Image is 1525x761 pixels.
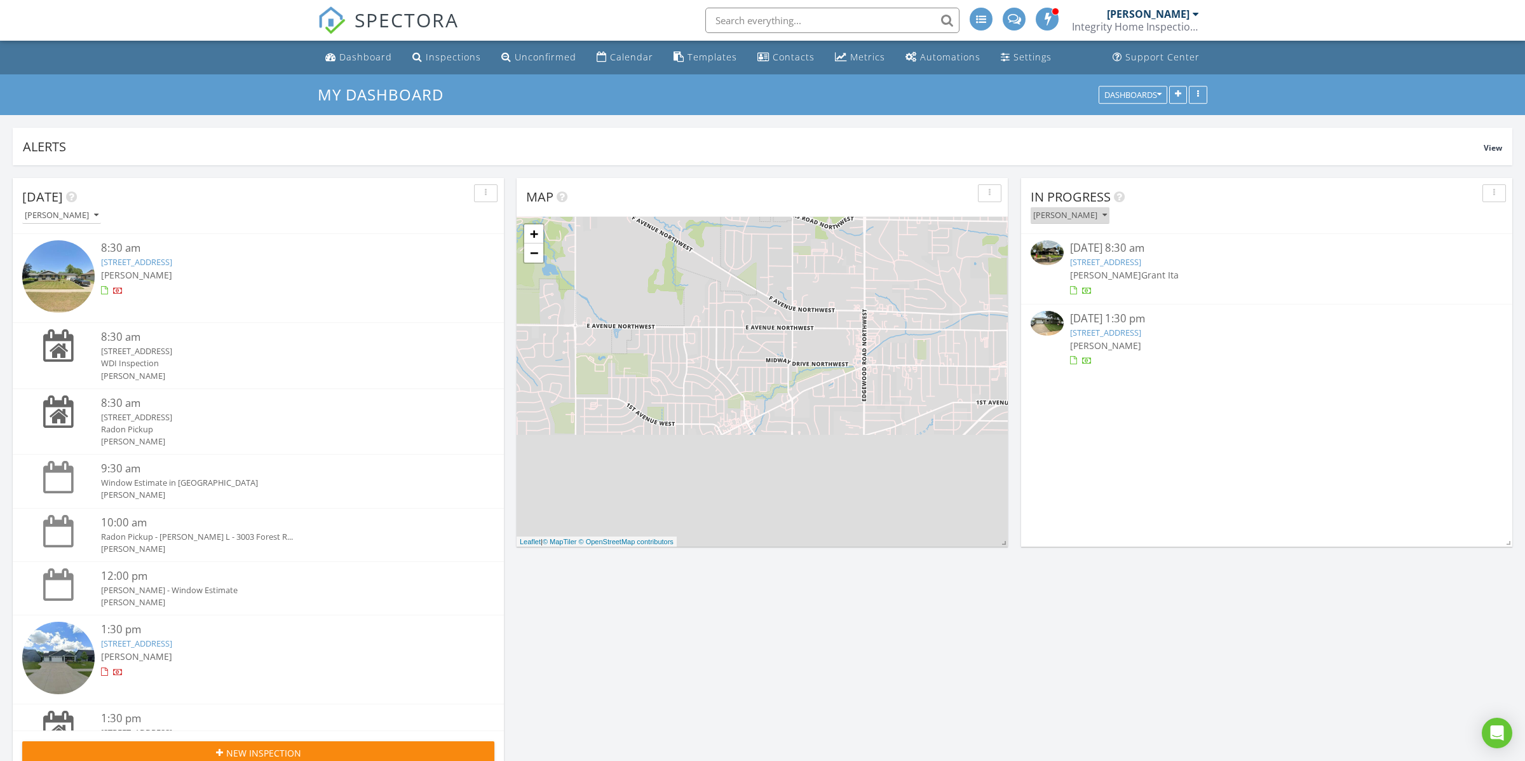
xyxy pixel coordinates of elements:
[22,622,95,694] img: streetview
[22,240,494,316] a: 8:30 am [STREET_ADDRESS] [PERSON_NAME]
[318,17,459,44] a: SPECTORA
[22,240,95,313] img: streetview
[101,531,455,543] div: Radon Pickup - [PERSON_NAME] L - 3003 Forest R...
[101,711,455,727] div: 1:30 pm
[773,51,815,63] div: Contacts
[996,46,1057,69] a: Settings
[1070,256,1141,268] a: [STREET_ADDRESS]
[1031,188,1111,205] span: In Progress
[101,515,455,531] div: 10:00 am
[579,538,674,545] a: © OpenStreetMap contributors
[101,477,455,489] div: Window Estimate in [GEOGRAPHIC_DATA]
[688,51,737,63] div: Templates
[226,746,301,760] span: New Inspection
[355,6,459,33] span: SPECTORA
[101,370,455,382] div: [PERSON_NAME]
[101,240,455,256] div: 8:30 am
[101,461,455,477] div: 9:30 am
[25,211,98,220] div: [PERSON_NAME]
[1482,718,1512,748] div: Open Intercom Messenger
[1033,211,1107,220] div: [PERSON_NAME]
[318,6,346,34] img: The Best Home Inspection Software - Spectora
[900,46,986,69] a: Automations (Advanced)
[426,51,481,63] div: Inspections
[22,395,494,448] a: 8:30 am [STREET_ADDRESS] Radon Pickup [PERSON_NAME]
[318,84,454,105] a: My Dashboard
[1013,51,1052,63] div: Settings
[101,596,455,608] div: [PERSON_NAME]
[1070,269,1141,281] span: [PERSON_NAME]
[1108,46,1205,69] a: Support Center
[339,51,392,63] div: Dashboard
[1031,240,1064,265] img: 9309650%2Fcover_photos%2FOnsjO7Fbb4UN5oAHVgSS%2Fsmall.jpg
[1031,311,1064,336] img: 9333626%2Fcover_photos%2Faui8WKR1aXwaKsO2rHhN%2Fsmall.9333626-1756321276193
[101,269,172,281] span: [PERSON_NAME]
[22,329,494,382] a: 8:30 am [STREET_ADDRESS] WDI Inspection [PERSON_NAME]
[101,638,172,649] a: [STREET_ADDRESS]
[592,46,658,69] a: Calendar
[23,138,1484,155] div: Alerts
[610,51,653,63] div: Calendar
[1141,269,1179,281] span: Grant Ita
[668,46,742,69] a: Templates
[101,650,172,662] span: [PERSON_NAME]
[1125,51,1200,63] div: Support Center
[830,46,890,69] a: Metrics
[101,329,455,345] div: 8:30 am
[22,188,63,205] span: [DATE]
[1484,142,1502,153] span: View
[101,435,455,448] div: [PERSON_NAME]
[101,256,172,268] a: [STREET_ADDRESS]
[101,584,455,596] div: [PERSON_NAME] - Window Estimate
[920,51,980,63] div: Automations
[705,8,959,33] input: Search everything...
[101,622,455,638] div: 1:30 pm
[22,207,101,224] button: [PERSON_NAME]
[1031,207,1109,224] button: [PERSON_NAME]
[1072,20,1199,33] div: Integrity Home Inspections
[520,538,541,545] a: Leaflet
[526,188,553,205] span: Map
[515,51,576,63] div: Unconfirmed
[101,489,455,501] div: [PERSON_NAME]
[101,727,455,739] div: [STREET_ADDRESS]
[517,537,677,547] div: |
[101,395,455,411] div: 8:30 am
[543,538,577,545] a: © MapTiler
[496,46,581,69] a: Unconfirmed
[101,357,455,369] div: WDI Inspection
[1031,311,1503,367] a: [DATE] 1:30 pm [STREET_ADDRESS] [PERSON_NAME]
[1070,327,1141,338] a: [STREET_ADDRESS]
[1070,311,1463,327] div: [DATE] 1:30 pm
[101,568,455,584] div: 12:00 pm
[101,345,455,357] div: [STREET_ADDRESS]
[1099,86,1167,104] button: Dashboards
[1070,339,1141,352] span: [PERSON_NAME]
[1107,8,1189,20] div: [PERSON_NAME]
[407,46,486,69] a: Inspections
[752,46,820,69] a: Contacts
[850,51,885,63] div: Metrics
[1104,90,1162,99] div: Dashboards
[101,423,455,435] div: Radon Pickup
[524,224,543,243] a: Zoom in
[1070,240,1463,256] div: [DATE] 8:30 am
[1031,240,1503,297] a: [DATE] 8:30 am [STREET_ADDRESS] [PERSON_NAME]Grant Ita
[524,243,543,263] a: Zoom out
[101,411,455,423] div: [STREET_ADDRESS]
[101,543,455,555] div: [PERSON_NAME]
[22,622,494,697] a: 1:30 pm [STREET_ADDRESS] [PERSON_NAME]
[320,46,397,69] a: Dashboard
